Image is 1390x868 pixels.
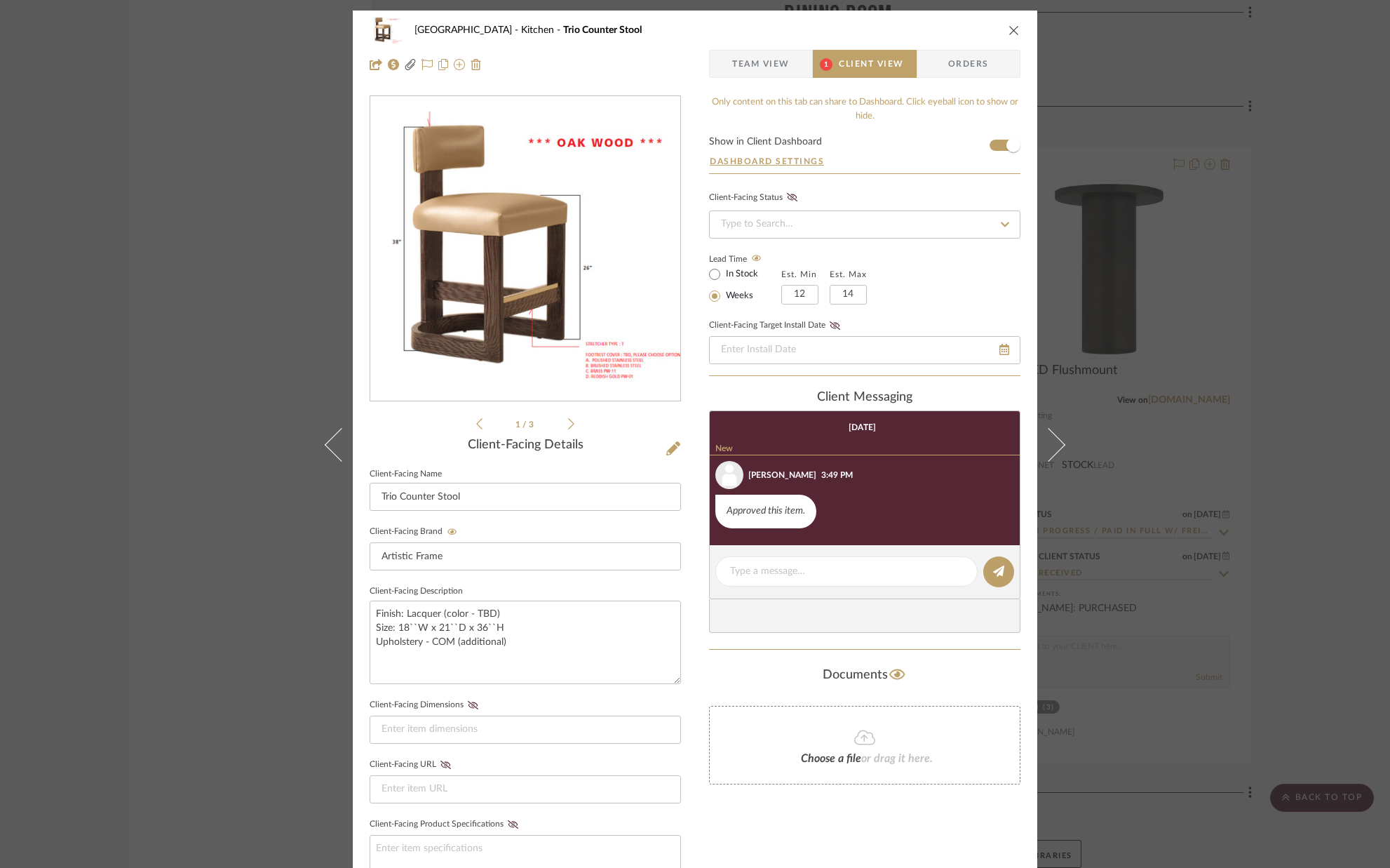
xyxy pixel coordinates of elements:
[370,471,442,478] label: Client-Facing Name
[370,775,681,803] input: Enter item URL
[709,390,1020,406] div: client Messaging
[370,16,403,44] img: 80e975dc-26dc-4e85-bc7a-143a099b5367_48x40.jpg
[370,438,681,453] div: Client-Facing Details
[709,253,781,265] label: Lead Time
[414,25,521,35] span: [GEOGRAPHIC_DATA]
[709,95,1020,123] div: Only content on this tab can share to Dashboard. Click eyeball icon to show or hide.
[709,321,844,330] label: Client-Facing Target Install Date
[748,469,816,481] div: [PERSON_NAME]
[1008,24,1020,36] button: close
[709,155,825,168] button: Dashboard Settings
[709,211,1020,239] input: Type to Search…
[521,25,563,35] span: Kitchen
[715,495,816,528] div: Approved this item.
[563,25,642,35] span: Trio Counter Stool
[370,112,680,387] img: 80e975dc-26dc-4e85-bc7a-143a099b5367_436x436.jpg
[723,268,758,281] label: In Stock
[830,269,867,279] label: Est. Max
[370,716,681,744] input: Enter item dimensions
[370,820,522,829] label: Client-Facing Product Specifications
[933,50,1004,78] span: Orders
[709,265,781,305] mat-radio-group: Select item type
[723,290,753,302] label: Weeks
[370,542,681,570] input: Enter Client-Facing Brand
[370,483,681,511] input: Enter Client-Facing Item Name
[436,760,455,770] button: Client-Facing URL
[825,321,844,330] button: Client-Facing Target Install Date
[709,336,1020,364] input: Enter Install Date
[471,59,482,70] img: Remove from project
[443,527,461,537] button: Client-Facing Brand
[710,443,1020,455] div: New
[715,461,743,489] img: user_avatar.png
[801,753,861,764] span: Choose a file
[821,469,853,481] div: 3:49 PM
[529,420,536,429] span: 3
[370,588,463,595] label: Client-Facing Description
[820,58,832,71] span: 1
[709,664,1020,686] div: Documents
[709,191,802,205] div: Client-Facing Status
[522,420,529,429] span: /
[849,422,876,432] div: [DATE]
[370,112,680,387] div: 0
[370,700,483,710] label: Client-Facing Dimensions
[370,527,461,537] label: Client-Facing Brand
[464,700,483,710] button: Client-Facing Dimensions
[370,760,455,770] label: Client-Facing URL
[781,269,817,279] label: Est. Min
[747,252,766,266] button: Lead Time
[861,753,933,764] span: or drag it here.
[504,820,522,829] button: Client-Facing Product Specifications
[515,420,522,429] span: 1
[732,50,790,78] span: Team View
[839,50,903,78] span: Client View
